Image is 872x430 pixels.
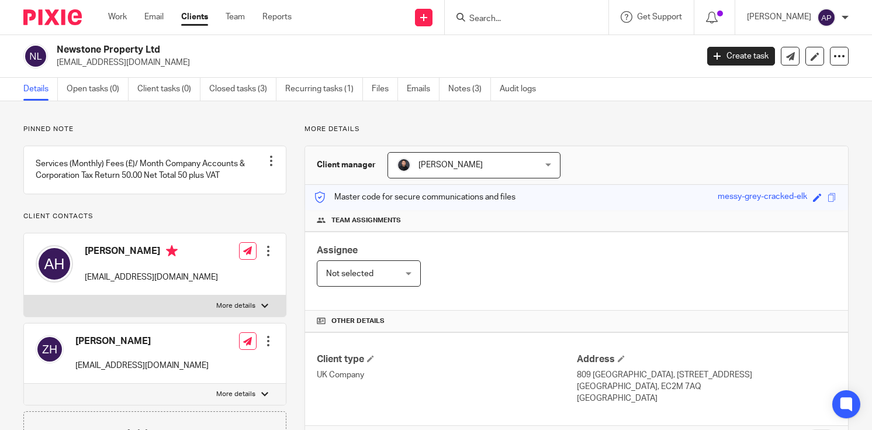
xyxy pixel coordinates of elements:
h4: [PERSON_NAME] [75,335,209,348]
span: Not selected [326,270,373,278]
img: svg%3E [36,335,64,363]
p: More details [216,390,255,399]
a: Work [108,11,127,23]
i: Primary [166,245,178,257]
p: [EMAIL_ADDRESS][DOMAIN_NAME] [85,271,218,283]
h4: Client type [317,353,576,366]
span: Team assignments [331,216,401,225]
p: Client contacts [23,212,286,221]
img: svg%3E [817,8,836,27]
p: [GEOGRAPHIC_DATA], EC2M 7AQ [577,381,836,393]
p: [GEOGRAPHIC_DATA] [577,393,836,404]
p: Pinned note [23,125,286,134]
p: [EMAIL_ADDRESS][DOMAIN_NAME] [57,57,690,68]
a: Details [23,78,58,101]
span: [PERSON_NAME] [418,161,483,169]
p: [PERSON_NAME] [747,11,811,23]
span: Assignee [317,246,358,255]
a: Reports [262,11,292,23]
a: Audit logs [500,78,545,101]
a: Client tasks (0) [137,78,200,101]
p: 809 [GEOGRAPHIC_DATA], [STREET_ADDRESS] [577,369,836,381]
a: Email [144,11,164,23]
a: Emails [407,78,440,101]
span: Other details [331,317,385,326]
a: Notes (3) [448,78,491,101]
a: Clients [181,11,208,23]
p: Master code for secure communications and files [314,191,515,203]
img: svg%3E [36,245,73,283]
p: More details [216,301,255,311]
a: Files [372,78,398,101]
a: Team [226,11,245,23]
span: Get Support [637,13,682,21]
a: Create task [707,47,775,66]
img: My%20Photo.jpg [397,158,411,172]
p: [EMAIL_ADDRESS][DOMAIN_NAME] [75,360,209,371]
input: Search [468,14,573,25]
h4: [PERSON_NAME] [85,245,218,260]
h4: Address [577,353,836,366]
a: Open tasks (0) [67,78,129,101]
h2: Newstone Property Ltd [57,44,563,56]
a: Recurring tasks (1) [285,78,363,101]
p: UK Company [317,369,576,381]
img: svg%3E [23,44,48,68]
a: Closed tasks (3) [209,78,276,101]
h3: Client manager [317,159,376,171]
p: More details [304,125,849,134]
div: messy-grey-cracked-elk [718,191,807,204]
img: Pixie [23,9,82,25]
